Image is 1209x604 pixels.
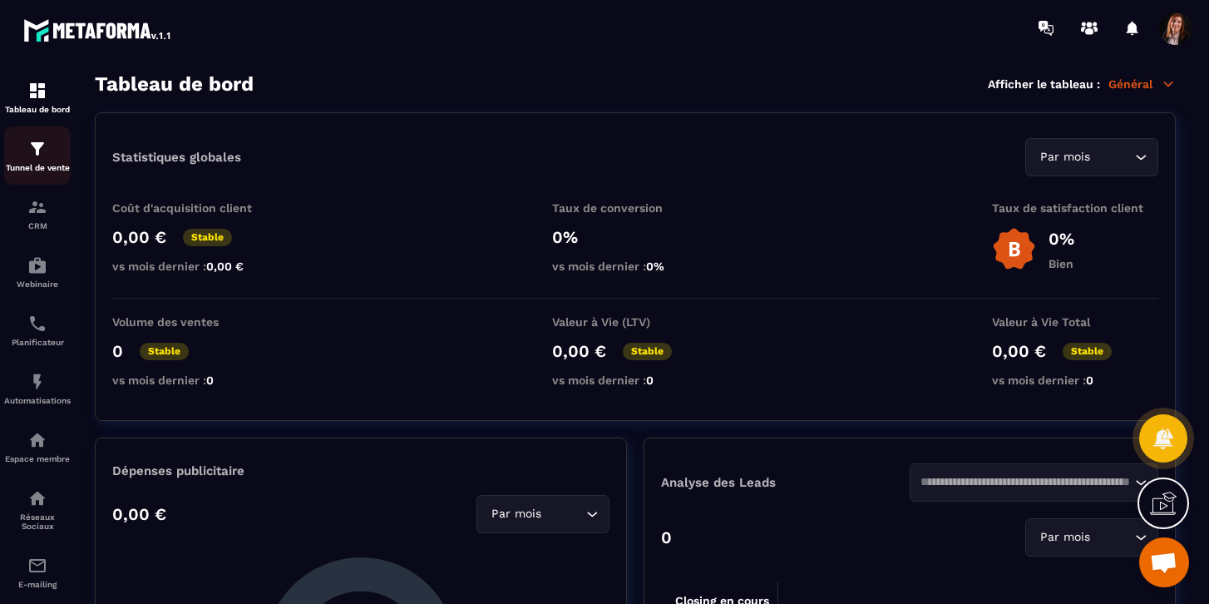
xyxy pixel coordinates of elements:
[27,314,47,334] img: scheduler
[1086,374,1093,387] span: 0
[4,243,71,301] a: automationsautomationsWebinaire
[183,229,232,246] p: Stable
[4,418,71,476] a: automationsautomationsEspace membre
[4,126,71,185] a: formationformationTunnel de vente
[4,454,71,463] p: Espace membre
[1025,138,1158,176] div: Search for option
[487,505,545,523] span: Par mois
[4,163,71,172] p: Tunnel de vente
[27,81,47,101] img: formation
[1049,257,1074,270] p: Bien
[4,105,71,114] p: Tableau de bord
[661,527,672,547] p: 0
[112,227,166,247] p: 0,00 €
[4,301,71,359] a: schedulerschedulerPlanificateur
[4,543,71,602] a: emailemailE-mailing
[623,343,672,360] p: Stable
[992,315,1158,329] p: Valeur à Vie Total
[27,255,47,275] img: automations
[4,280,71,289] p: Webinaire
[552,201,718,215] p: Taux de conversion
[4,580,71,589] p: E-mailing
[112,341,123,361] p: 0
[552,227,718,247] p: 0%
[1093,148,1131,166] input: Search for option
[1036,148,1093,166] span: Par mois
[27,139,47,159] img: formation
[1063,343,1112,360] p: Stable
[206,260,244,273] span: 0,00 €
[552,341,606,361] p: 0,00 €
[646,374,654,387] span: 0
[988,77,1100,91] p: Afficher le tableau :
[552,315,718,329] p: Valeur à Vie (LTV)
[140,343,189,360] p: Stable
[1036,528,1093,547] span: Par mois
[646,260,664,273] span: 0%
[95,72,254,96] h3: Tableau de bord
[4,338,71,347] p: Planificateur
[4,476,71,543] a: social-networksocial-networkRéseaux Sociaux
[992,374,1158,387] p: vs mois dernier :
[1025,518,1158,557] div: Search for option
[1108,77,1176,92] p: Général
[112,150,241,165] p: Statistiques globales
[112,315,279,329] p: Volume des ventes
[992,227,1036,271] img: b-badge-o.b3b20ee6.svg
[910,463,1158,502] div: Search for option
[23,15,173,45] img: logo
[1093,528,1131,547] input: Search for option
[112,504,166,524] p: 0,00 €
[27,556,47,576] img: email
[112,374,279,387] p: vs mois dernier :
[27,372,47,392] img: automations
[1139,537,1189,587] a: Ouvrir le chat
[4,396,71,405] p: Automatisations
[112,201,279,215] p: Coût d'acquisition client
[1049,229,1074,249] p: 0%
[992,201,1158,215] p: Taux de satisfaction client
[27,197,47,217] img: formation
[992,341,1046,361] p: 0,00 €
[4,68,71,126] a: formationformationTableau de bord
[112,260,279,273] p: vs mois dernier :
[661,475,910,490] p: Analyse des Leads
[112,463,609,478] p: Dépenses publicitaire
[4,512,71,531] p: Réseaux Sociaux
[4,185,71,243] a: formationformationCRM
[4,359,71,418] a: automationsautomationsAutomatisations
[476,495,609,533] div: Search for option
[27,430,47,450] img: automations
[545,505,582,523] input: Search for option
[552,260,718,273] p: vs mois dernier :
[552,374,718,387] p: vs mois dernier :
[27,488,47,508] img: social-network
[920,473,1131,492] input: Search for option
[4,221,71,230] p: CRM
[206,374,214,387] span: 0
